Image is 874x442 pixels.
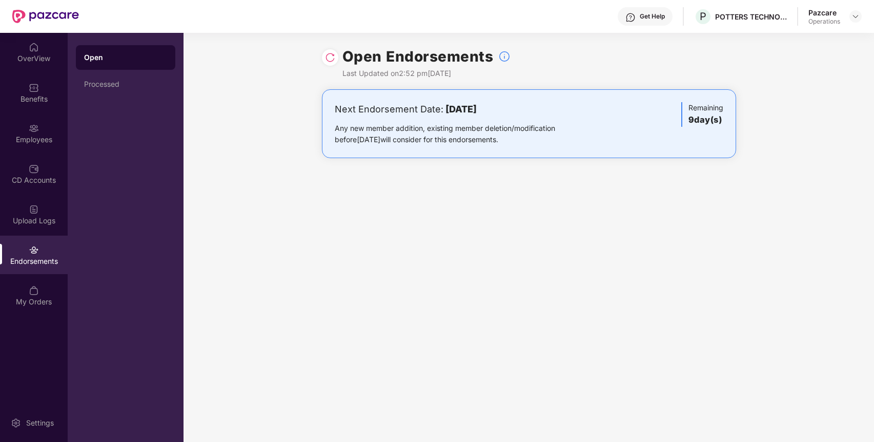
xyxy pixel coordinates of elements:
img: svg+xml;base64,PHN2ZyBpZD0iSGVscC0zMngzMiIgeG1sbnM9Imh0dHA6Ly93d3cudzMub3JnLzIwMDAvc3ZnIiB3aWR0aD... [625,12,636,23]
div: Next Endorsement Date: [335,102,587,117]
div: Operations [808,17,840,26]
img: svg+xml;base64,PHN2ZyBpZD0iRW5kb3JzZW1lbnRzIiB4bWxucz0iaHR0cDovL3d3dy53My5vcmcvMjAwMC9zdmciIHdpZH... [29,245,39,255]
img: svg+xml;base64,PHN2ZyBpZD0iU2V0dGluZy0yMHgyMCIgeG1sbnM9Imh0dHA6Ly93d3cudzMub3JnLzIwMDAvc3ZnIiB3aW... [11,418,21,428]
div: Open [84,52,167,63]
img: svg+xml;base64,PHN2ZyBpZD0iSG9tZSIgeG1sbnM9Imh0dHA6Ly93d3cudzMub3JnLzIwMDAvc3ZnIiB3aWR0aD0iMjAiIG... [29,42,39,52]
img: svg+xml;base64,PHN2ZyBpZD0iVXBsb2FkX0xvZ3MiIGRhdGEtbmFtZT0iVXBsb2FkIExvZ3MiIHhtbG5zPSJodHRwOi8vd3... [29,204,39,215]
img: svg+xml;base64,PHN2ZyBpZD0iRW1wbG95ZWVzIiB4bWxucz0iaHR0cDovL3d3dy53My5vcmcvMjAwMC9zdmciIHdpZHRoPS... [29,123,39,133]
img: svg+xml;base64,PHN2ZyBpZD0iRHJvcGRvd24tMzJ4MzIiIHhtbG5zPSJodHRwOi8vd3d3LnczLm9yZy8yMDAwL3N2ZyIgd2... [851,12,860,21]
div: Settings [23,418,57,428]
img: New Pazcare Logo [12,10,79,23]
div: Any new member addition, existing member deletion/modification before [DATE] will consider for th... [335,123,587,145]
h3: 9 day(s) [688,113,723,127]
div: Get Help [640,12,665,21]
b: [DATE] [445,104,477,114]
div: Processed [84,80,167,88]
div: Pazcare [808,8,840,17]
img: svg+xml;base64,PHN2ZyBpZD0iUmVsb2FkLTMyeDMyIiB4bWxucz0iaHR0cDovL3d3dy53My5vcmcvMjAwMC9zdmciIHdpZH... [325,52,335,63]
div: Remaining [681,102,723,127]
span: P [700,10,706,23]
div: Last Updated on 2:52 pm[DATE] [342,68,511,79]
img: svg+xml;base64,PHN2ZyBpZD0iQmVuZWZpdHMiIHhtbG5zPSJodHRwOi8vd3d3LnczLm9yZy8yMDAwL3N2ZyIgd2lkdGg9Ij... [29,83,39,93]
img: svg+xml;base64,PHN2ZyBpZD0iQ0RfQWNjb3VudHMiIGRhdGEtbmFtZT0iQ0QgQWNjb3VudHMiIHhtbG5zPSJodHRwOi8vd3... [29,164,39,174]
img: svg+xml;base64,PHN2ZyBpZD0iTXlfT3JkZXJzIiBkYXRhLW5hbWU9Ik15IE9yZGVycyIgeG1sbnM9Imh0dHA6Ly93d3cudz... [29,285,39,296]
h1: Open Endorsements [342,45,494,68]
img: svg+xml;base64,PHN2ZyBpZD0iSW5mb18tXzMyeDMyIiBkYXRhLW5hbWU9IkluZm8gLSAzMngzMiIgeG1sbnM9Imh0dHA6Ly... [498,50,511,63]
div: POTTERS TECHNOLOGIES PRIVATE LIMITED [715,12,787,22]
